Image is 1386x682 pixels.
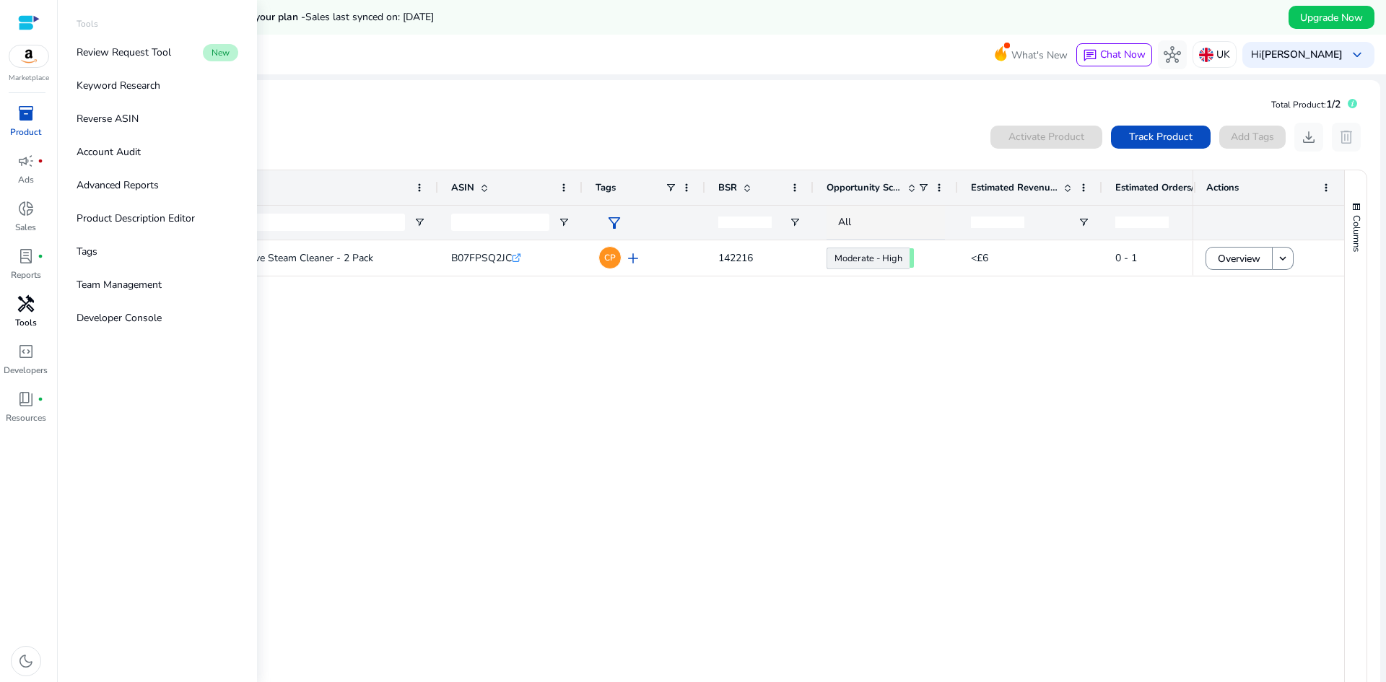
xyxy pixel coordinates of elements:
[1164,46,1181,64] span: hub
[11,268,41,281] p: Reports
[126,214,405,231] input: Product Name Filter Input
[1261,48,1343,61] b: [PERSON_NAME]
[827,181,902,194] span: Opportunity Score
[1216,42,1230,67] p: UK
[451,251,512,265] span: B07FPSQ2JC
[624,250,642,267] span: add
[1300,10,1363,25] span: Upgrade Now
[17,652,35,670] span: dark_mode
[1289,6,1374,29] button: Upgrade Now
[17,248,35,265] span: lab_profile
[77,17,98,30] p: Tools
[1348,46,1366,64] span: keyboard_arrow_down
[1078,217,1089,228] button: Open Filter Menu
[18,173,34,186] p: Ads
[1083,48,1097,63] span: chat
[451,214,549,231] input: ASIN Filter Input
[971,251,988,265] span: <£6
[17,200,35,217] span: donut_small
[838,215,851,229] span: All
[15,316,37,329] p: Tools
[77,78,160,93] p: Keyword Research
[1199,48,1213,62] img: uk.svg
[1115,181,1202,194] span: Estimated Orders/Day
[305,10,434,24] span: Sales last synced on: [DATE]
[1326,97,1341,111] span: 1/2
[1076,43,1152,66] button: chatChat Now
[9,73,49,84] p: Marketplace
[15,221,36,234] p: Sales
[187,243,373,273] p: Purge Microwave Steam Cleaner - 2 Pack
[77,244,97,259] p: Tags
[1271,99,1326,110] span: Total Product:
[1129,129,1193,144] span: Track Product
[77,178,159,193] p: Advanced Reports
[17,295,35,312] span: handyman
[77,211,195,226] p: Product Description Editor
[38,253,43,259] span: fiber_manual_record
[414,217,425,228] button: Open Filter Menu
[789,217,801,228] button: Open Filter Menu
[6,411,46,424] p: Resources
[1350,215,1363,252] span: Columns
[971,181,1058,194] span: Estimated Revenue/Day
[17,390,35,408] span: book_4
[1294,123,1323,152] button: download
[1115,251,1137,265] span: 0 - 1
[1158,40,1187,69] button: hub
[1206,247,1273,270] button: Overview
[95,12,434,24] h5: Data syncs run less frequently on your plan -
[77,310,162,325] p: Developer Console
[1276,252,1289,265] mat-icon: keyboard_arrow_down
[558,217,570,228] button: Open Filter Menu
[1100,48,1146,61] span: Chat Now
[77,111,139,126] p: Reverse ASIN
[606,214,623,232] span: filter_alt
[1011,43,1068,68] span: What's New
[910,248,914,268] span: 68.50
[17,343,35,360] span: code_blocks
[77,45,171,60] p: Review Request Tool
[4,364,48,377] p: Developers
[38,158,43,164] span: fiber_manual_record
[1218,244,1260,274] span: Overview
[1251,50,1343,60] p: Hi
[596,181,616,194] span: Tags
[718,251,753,265] span: 142216
[1206,181,1239,194] span: Actions
[827,248,910,269] a: Moderate - High
[17,152,35,170] span: campaign
[77,277,162,292] p: Team Management
[77,144,141,159] p: Account Audit
[451,181,474,194] span: ASIN
[718,181,737,194] span: BSR
[1111,126,1211,149] button: Track Product
[203,44,238,61] span: New
[1300,128,1317,146] span: download
[38,396,43,402] span: fiber_manual_record
[17,105,35,122] span: inventory_2
[604,253,616,262] span: CP
[9,45,48,67] img: amazon.svg
[10,126,41,139] p: Product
